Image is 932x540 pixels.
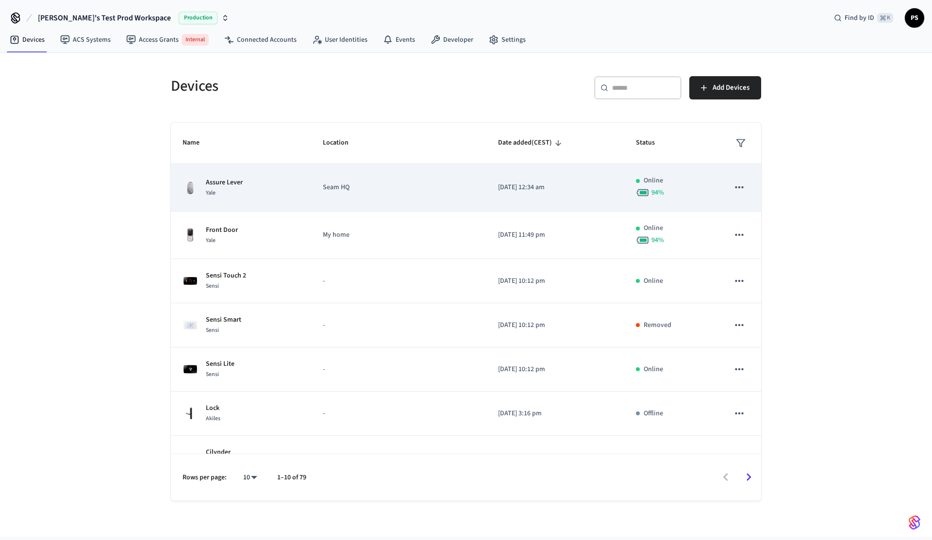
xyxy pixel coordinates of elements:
[877,13,893,23] span: ⌘ K
[498,135,565,150] span: Date added(CEST)
[277,473,306,483] p: 1–10 of 79
[323,453,475,463] p: -
[323,364,475,375] p: -
[206,178,243,188] p: Assure Lever
[206,225,238,235] p: Front Door
[644,223,663,233] p: Online
[2,31,52,49] a: Devices
[689,76,761,99] button: Add Devices
[183,473,227,483] p: Rows per page:
[183,228,198,243] img: Yale Assure Touchscreen Wifi Smart Lock, Satin Nickel, Front
[644,320,671,330] p: Removed
[206,370,219,378] span: Sensi
[323,135,361,150] span: Location
[651,235,664,245] span: 94 %
[323,230,475,240] p: My home
[636,135,667,150] span: Status
[737,466,760,489] button: Go to next page
[909,515,920,530] img: SeamLogoGradient.69752ec5.svg
[323,182,475,193] p: Seam HQ
[206,315,241,325] p: Sensi Smart
[206,189,216,197] span: Yale
[498,364,613,375] p: [DATE] 10:12 pm
[498,276,613,286] p: [DATE] 10:12 pm
[206,236,216,245] span: Yale
[206,282,219,290] span: Sensi
[498,453,613,463] p: [DATE] 3:16 pm
[906,9,923,27] span: PS
[206,414,220,423] span: Akiles
[498,182,613,193] p: [DATE] 12:34 am
[206,359,234,369] p: Sensi Lite
[183,180,198,196] img: August Wifi Smart Lock 3rd Gen, Silver, Front
[323,409,475,419] p: -
[375,31,423,49] a: Events
[498,230,613,240] p: [DATE] 11:49 pm
[183,317,198,333] img: Sensi Smart Thermostat (White)
[52,31,118,49] a: ACS Systems
[304,31,375,49] a: User Identities
[206,326,219,334] span: Sensi
[423,31,481,49] a: Developer
[498,320,613,330] p: [DATE] 10:12 pm
[38,12,171,24] span: [PERSON_NAME]'s Test Prod Workspace
[826,9,901,27] div: Find by ID⌘ K
[183,450,198,465] img: Akiles Cylinder
[118,30,216,49] a: Access GrantsInternal
[182,34,209,46] span: Internal
[498,409,613,419] p: [DATE] 3:16 pm
[644,364,663,375] p: Online
[323,320,475,330] p: -
[183,361,198,377] img: Sensi Lite Smart Thermostat (Black)
[179,12,217,24] span: Production
[651,188,664,197] span: 94 %
[713,82,749,94] span: Add Devices
[206,447,231,458] p: Cilynder
[644,176,663,186] p: Online
[238,471,262,485] div: 10
[845,13,874,23] span: Find by ID
[206,403,220,413] p: Lock
[206,271,246,281] p: Sensi Touch 2
[644,276,663,286] p: Online
[183,135,212,150] span: Name
[481,31,533,49] a: Settings
[644,453,663,463] p: Offline
[171,76,460,96] h5: Devices
[216,31,304,49] a: Connected Accounts
[323,276,475,286] p: -
[183,273,198,289] img: Sensi Touch 2 Smart Thermostat (Black)
[905,8,924,28] button: PS
[183,406,198,421] img: Akiles Roomlock
[644,409,663,419] p: Offline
